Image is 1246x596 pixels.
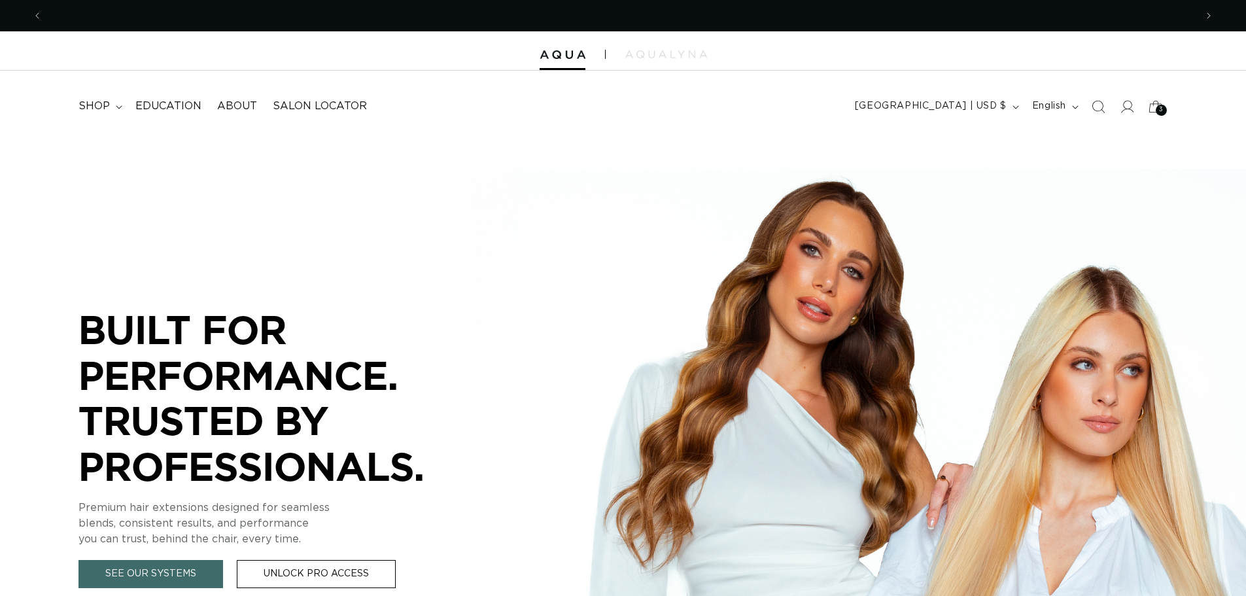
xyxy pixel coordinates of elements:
[78,560,223,588] a: See Our Systems
[1084,92,1113,121] summary: Search
[23,3,52,28] button: Previous announcement
[237,560,396,588] a: Unlock Pro Access
[625,50,707,58] img: aqualyna.com
[1024,94,1084,119] button: English
[78,500,471,547] p: Premium hair extensions designed for seamless blends, consistent results, and performance you can...
[1194,3,1223,28] button: Next announcement
[71,92,128,121] summary: shop
[847,94,1024,119] button: [GEOGRAPHIC_DATA] | USD $
[128,92,209,121] a: Education
[273,99,367,113] span: Salon Locator
[78,99,110,113] span: shop
[217,99,257,113] span: About
[265,92,375,121] a: Salon Locator
[1032,99,1066,113] span: English
[209,92,265,121] a: About
[540,50,585,60] img: Aqua Hair Extensions
[855,99,1007,113] span: [GEOGRAPHIC_DATA] | USD $
[78,307,471,489] p: BUILT FOR PERFORMANCE. TRUSTED BY PROFESSIONALS.
[1159,105,1164,116] span: 3
[135,99,201,113] span: Education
